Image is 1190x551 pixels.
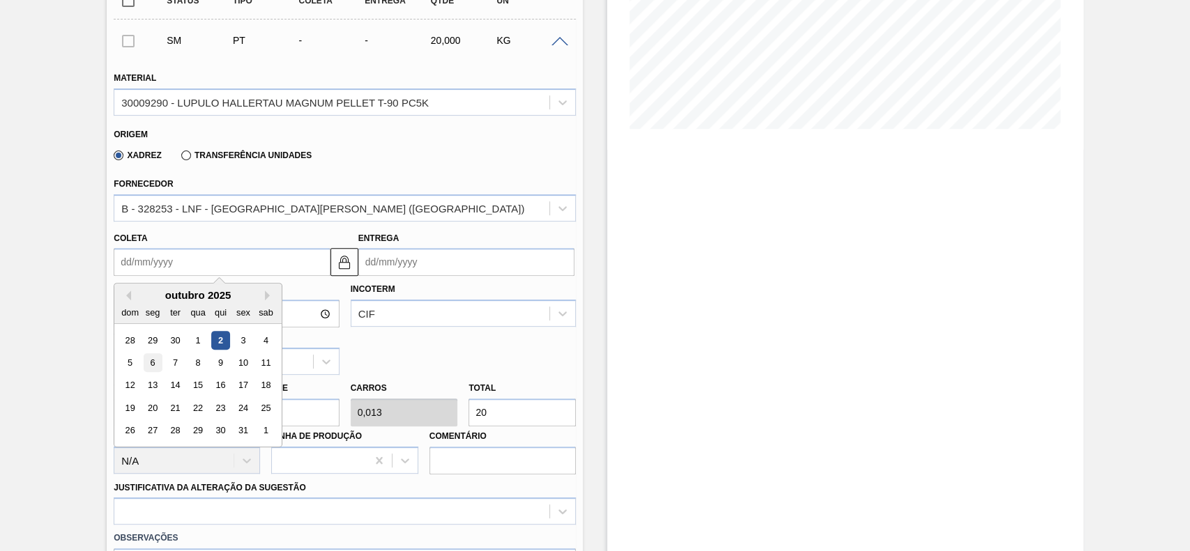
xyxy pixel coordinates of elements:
[181,150,312,160] label: Transferência Unidades
[257,398,275,417] div: Choose sábado, 25 de outubro de 2025
[114,248,330,276] input: dd/mm/yyyy
[166,303,185,322] div: ter
[427,35,500,46] div: 20,000
[166,421,185,440] div: Choose terça-feira, 28 de outubro de 2025
[351,284,395,294] label: Incoterm
[114,233,147,243] label: Coleta
[211,376,230,395] div: Choose quinta-feira, 16 de outubro de 2025
[229,35,302,46] div: Pedido de Transferência
[429,426,576,447] label: Comentário
[211,421,230,440] div: Choose quinta-feira, 30 de outubro de 2025
[121,331,139,350] div: Choose domingo, 28 de setembro de 2025
[257,331,275,350] div: Choose sábado, 4 de outubro de 2025
[121,290,131,300] button: Previous Month
[271,431,362,441] label: Linha de Produção
[166,398,185,417] div: Choose terça-feira, 21 de outubro de 2025
[358,308,375,320] div: CIF
[265,290,275,300] button: Next Month
[121,202,524,214] div: B - 328253 - LNF - [GEOGRAPHIC_DATA][PERSON_NAME] ([GEOGRAPHIC_DATA])
[121,96,429,108] div: 30009290 - LUPULO HALLERTAU MAGNUM PELLET T-90 PC5K
[114,130,148,139] label: Origem
[295,35,367,46] div: -
[257,303,275,322] div: sab
[114,289,282,301] div: outubro 2025
[114,483,306,492] label: Justificativa da Alteração da Sugestão
[330,248,358,276] button: locked
[114,73,156,83] label: Material
[166,376,185,395] div: Choose terça-feira, 14 de outubro de 2025
[121,376,139,395] div: Choose domingo, 12 de outubro de 2025
[166,353,185,372] div: Choose terça-feira, 7 de outubro de 2025
[144,376,162,395] div: Choose segunda-feira, 13 de outubro de 2025
[114,279,339,300] label: Hora Entrega
[121,421,139,440] div: Choose domingo, 26 de outubro de 2025
[166,331,185,350] div: Choose terça-feira, 30 de setembro de 2025
[468,383,496,393] label: Total
[358,248,574,276] input: dd/mm/yyyy
[257,376,275,395] div: Choose sábado, 18 de outubro de 2025
[211,353,230,372] div: Choose quinta-feira, 9 de outubro de 2025
[234,353,253,372] div: Choose sexta-feira, 10 de outubro de 2025
[114,150,162,160] label: Xadrez
[234,398,253,417] div: Choose sexta-feira, 24 de outubro de 2025
[257,353,275,372] div: Choose sábado, 11 de outubro de 2025
[144,303,162,322] div: seg
[351,383,387,393] label: Carros
[211,398,230,417] div: Choose quinta-feira, 23 de outubro de 2025
[211,331,230,350] div: Choose quinta-feira, 2 de outubro de 2025
[144,331,162,350] div: Choose segunda-feira, 29 de setembro de 2025
[257,421,275,440] div: Choose sábado, 1 de novembro de 2025
[189,376,208,395] div: Choose quarta-feira, 15 de outubro de 2025
[114,528,576,548] label: Observações
[163,35,236,46] div: Sugestão Manual
[144,353,162,372] div: Choose segunda-feira, 6 de outubro de 2025
[121,303,139,322] div: dom
[361,35,434,46] div: -
[189,331,208,350] div: Choose quarta-feira, 1 de outubro de 2025
[358,233,399,243] label: Entrega
[119,329,277,442] div: month 2025-10
[234,303,253,322] div: sex
[189,303,208,322] div: qua
[189,398,208,417] div: Choose quarta-feira, 22 de outubro de 2025
[234,376,253,395] div: Choose sexta-feira, 17 de outubro de 2025
[189,421,208,440] div: Choose quarta-feira, 29 de outubro de 2025
[234,421,253,440] div: Choose sexta-feira, 31 de outubro de 2025
[144,398,162,417] div: Choose segunda-feira, 20 de outubro de 2025
[144,421,162,440] div: Choose segunda-feira, 27 de outubro de 2025
[121,398,139,417] div: Choose domingo, 19 de outubro de 2025
[234,331,253,350] div: Choose sexta-feira, 3 de outubro de 2025
[189,353,208,372] div: Choose quarta-feira, 8 de outubro de 2025
[493,35,565,46] div: KG
[336,254,353,270] img: locked
[114,179,173,189] label: Fornecedor
[211,303,230,322] div: qui
[121,353,139,372] div: Choose domingo, 5 de outubro de 2025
